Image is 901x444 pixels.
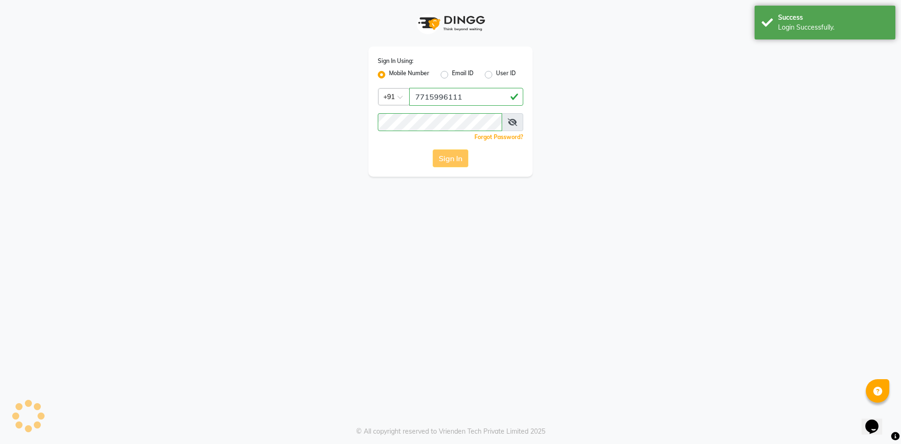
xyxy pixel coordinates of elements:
img: logo1.svg [413,9,488,37]
label: Sign In Using: [378,57,413,65]
input: Username [409,88,523,106]
label: User ID [496,69,516,80]
div: Success [778,13,888,23]
label: Email ID [452,69,473,80]
label: Mobile Number [389,69,429,80]
div: Login Successfully. [778,23,888,32]
input: Username [378,113,502,131]
iframe: chat widget [862,406,892,435]
a: Forgot Password? [474,133,523,140]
